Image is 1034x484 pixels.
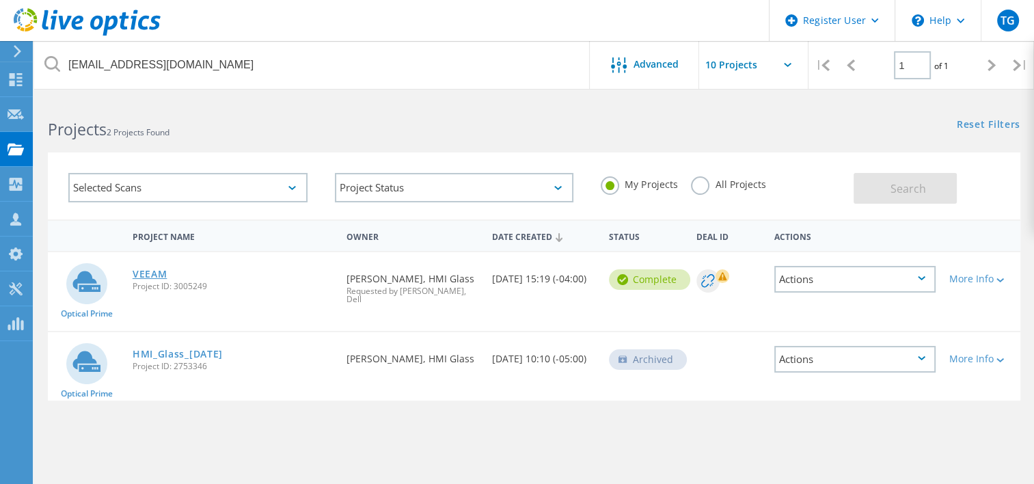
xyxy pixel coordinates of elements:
label: My Projects [601,176,677,189]
span: Optical Prime [61,310,113,318]
span: of 1 [934,60,949,72]
b: Projects [48,118,107,140]
svg: \n [912,14,924,27]
div: | [808,41,836,90]
div: Owner [340,223,485,248]
div: [DATE] 15:19 (-04:00) [485,252,602,297]
button: Search [854,173,957,204]
div: | [1006,41,1034,90]
div: [PERSON_NAME], HMI Glass [340,332,485,377]
a: Live Optics Dashboard [14,29,161,38]
div: Deal Id [690,223,767,248]
div: More Info [949,274,1013,284]
div: Project Name [126,223,340,248]
a: VEEAM [133,269,167,279]
span: 2 Projects Found [107,126,169,138]
span: Optical Prime [61,390,113,398]
span: Search [890,181,926,196]
div: Project Status [335,173,574,202]
label: All Projects [691,176,765,189]
a: Reset Filters [957,120,1020,131]
div: Date Created [485,223,602,249]
span: TG [1001,15,1015,26]
span: Project ID: 3005249 [133,282,333,291]
div: Selected Scans [68,173,308,202]
span: Requested by [PERSON_NAME], Dell [346,287,478,304]
div: Archived [609,349,687,370]
a: HMI_Glass_[DATE] [133,349,223,359]
div: [DATE] 10:10 (-05:00) [485,332,602,377]
div: Status [602,223,690,248]
input: Search projects by name, owner, ID, company, etc [34,41,590,89]
span: Advanced [634,59,679,69]
div: Complete [609,269,690,290]
span: Project ID: 2753346 [133,362,333,371]
div: Actions [774,266,936,293]
div: Actions [767,223,942,248]
div: [PERSON_NAME], HMI Glass [340,252,485,317]
div: More Info [949,354,1013,364]
div: Actions [774,346,936,373]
